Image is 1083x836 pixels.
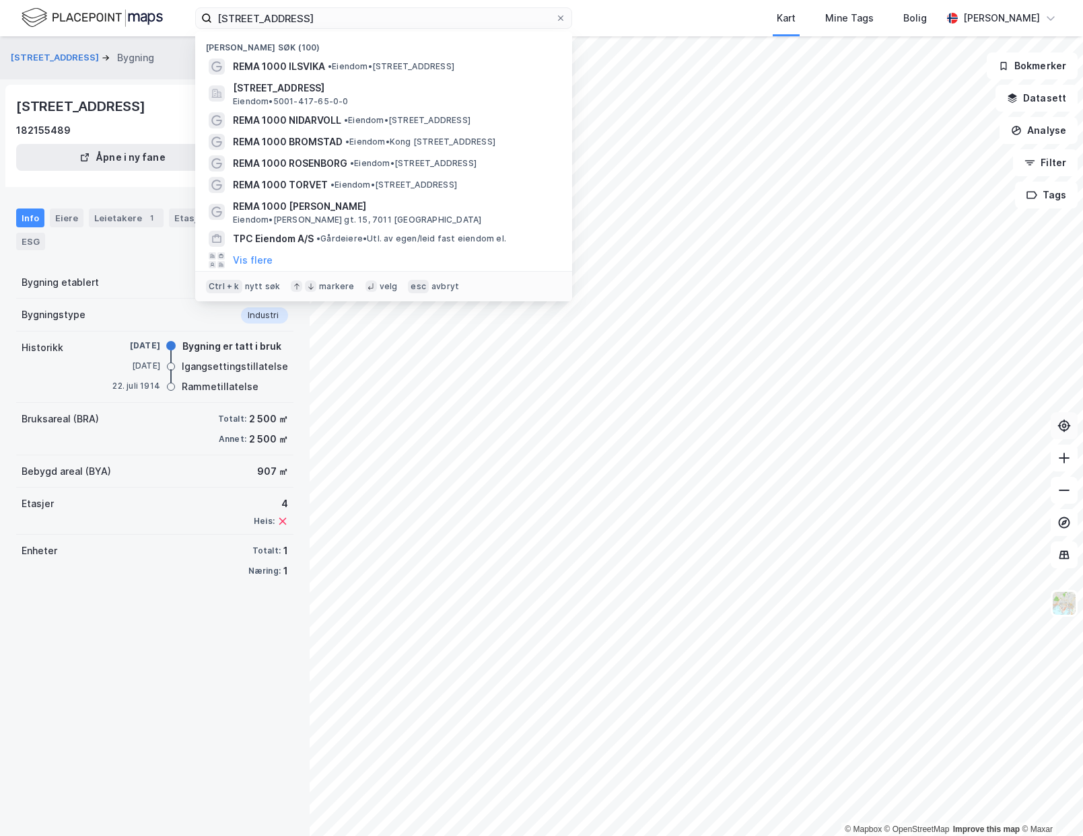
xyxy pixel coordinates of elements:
[233,112,341,128] span: REMA 1000 NIDARVOLL
[174,212,257,224] div: Etasjer og enheter
[1016,771,1083,836] iframe: Chat Widget
[22,411,99,427] div: Bruksareal (BRA)
[1016,771,1083,836] div: Kontrollprogram for chat
[987,52,1078,79] button: Bokmerker
[380,281,398,292] div: velg
[316,233,320,243] span: •
[344,115,470,126] span: Eiendom • [STREET_ADDRESS]
[254,516,275,527] div: Heis:
[233,198,556,215] span: REMA 1000 [PERSON_NAME]
[106,380,160,392] div: 22. juli 1914
[233,80,556,96] span: [STREET_ADDRESS]
[11,51,102,65] button: [STREET_ADDRESS]
[16,208,44,227] div: Info
[145,211,158,225] div: 1
[218,414,246,424] div: Totalt:
[257,463,288,480] div: 907 ㎡
[330,180,457,190] span: Eiendom • [STREET_ADDRESS]
[344,115,348,125] span: •
[995,85,1078,112] button: Datasett
[50,208,83,227] div: Eiere
[345,137,495,147] span: Eiendom • Kong [STREET_ADDRESS]
[16,122,71,139] div: 182155489
[1015,182,1078,208] button: Tags
[16,96,148,117] div: [STREET_ADDRESS]
[106,340,160,352] div: [DATE]
[249,411,288,427] div: 2 500 ㎡
[89,208,164,227] div: Leietakere
[254,496,288,512] div: 4
[219,434,246,445] div: Annet:
[22,274,99,291] div: Bygning etablert
[22,340,63,356] div: Historikk
[953,825,1020,834] a: Improve this map
[431,281,459,292] div: avbryt
[345,137,349,147] span: •
[182,379,258,395] div: Rammetillatelse
[22,543,57,559] div: Enheter
[233,59,325,75] span: REMA 1000 ILSVIKA
[195,32,572,56] div: [PERSON_NAME] søk (100)
[825,10,874,26] div: Mine Tags
[777,10,796,26] div: Kart
[330,180,335,190] span: •
[328,61,454,72] span: Eiendom • [STREET_ADDRESS]
[1013,149,1078,176] button: Filter
[963,10,1040,26] div: [PERSON_NAME]
[283,563,288,579] div: 1
[22,307,85,323] div: Bygningstype
[16,144,229,171] button: Åpne i ny fane
[350,158,477,169] span: Eiendom • [STREET_ADDRESS]
[252,545,281,556] div: Totalt:
[408,280,429,293] div: esc
[328,61,332,71] span: •
[212,8,555,28] input: Søk på adresse, matrikkel, gårdeiere, leietakere eller personer
[233,177,328,193] span: REMA 1000 TORVET
[22,496,54,512] div: Etasjer
[206,280,242,293] div: Ctrl + k
[233,252,273,268] button: Vis flere
[245,281,281,292] div: nytt søk
[233,215,481,225] span: Eiendom • [PERSON_NAME] gt. 15, 7011 [GEOGRAPHIC_DATA]
[903,10,927,26] div: Bolig
[233,96,349,107] span: Eiendom • 5001-417-65-0-0
[22,6,163,30] img: logo.f888ab2527a4732fd821a326f86c7f29.svg
[248,566,281,576] div: Næring:
[16,233,45,250] div: ESG
[233,231,314,247] span: TPC Eiendom A/S
[1000,117,1078,144] button: Analyse
[182,358,288,375] div: Igangsettingstillatelse
[249,431,288,447] div: 2 500 ㎡
[1051,591,1077,616] img: Z
[316,233,506,244] span: Gårdeiere • Utl. av egen/leid fast eiendom el.
[182,338,281,354] div: Bygning er tatt i bruk
[233,155,347,172] span: REMA 1000 ROSENBORG
[117,50,154,66] div: Bygning
[283,543,288,559] div: 1
[22,463,111,480] div: Bebygd areal (BYA)
[845,825,882,834] a: Mapbox
[884,825,950,834] a: OpenStreetMap
[233,134,343,150] span: REMA 1000 BROMSTAD
[350,158,354,168] span: •
[319,281,354,292] div: markere
[106,360,160,372] div: [DATE]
